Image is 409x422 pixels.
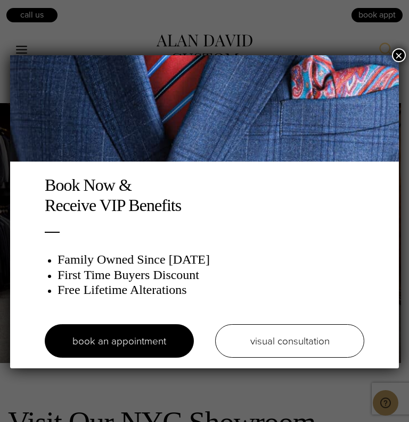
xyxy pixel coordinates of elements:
[58,267,364,283] h3: First Time Buyers Discount
[392,48,406,62] button: Close
[45,175,364,216] h2: Book Now & Receive VIP Benefits
[45,324,194,358] a: book an appointment
[58,282,364,298] h3: Free Lifetime Alterations
[215,324,364,358] a: visual consultation
[58,252,364,267] h3: Family Owned Since [DATE]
